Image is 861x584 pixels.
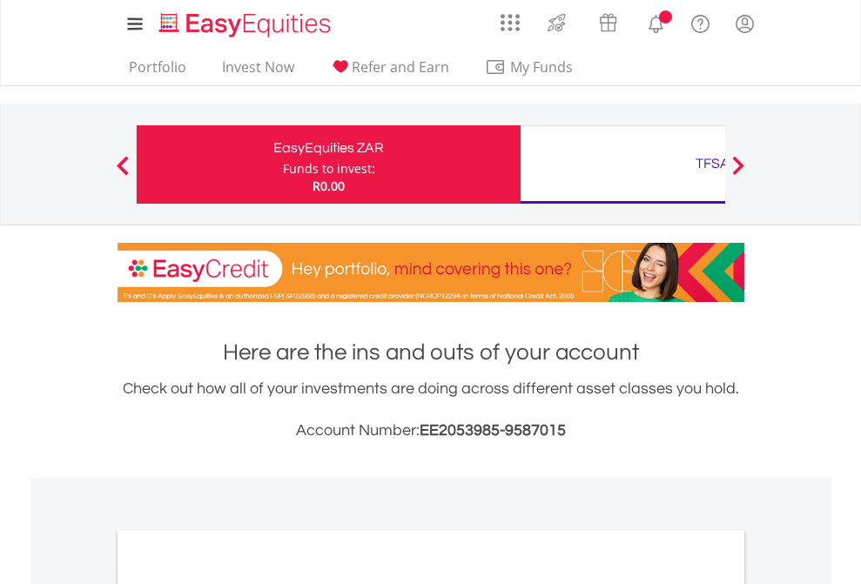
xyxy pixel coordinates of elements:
a: Portfolio [122,58,193,85]
div: Funds to invest: [283,160,375,178]
img: EasyCredit Promotion Banner [118,243,744,302]
button: Previous [105,164,140,182]
a: Notifications [634,4,678,39]
a: My Profile [723,4,767,43]
a: Vouchers [582,4,634,37]
span: Refer and Earn [352,57,449,77]
span: EE2053985-9587015 [420,422,566,439]
img: grid-menu-icon.svg [501,13,520,32]
img: vouchers-v2.svg [594,9,622,37]
h1: Here are the ins and outs of your account [118,337,744,368]
h3: Account Number: [118,419,744,443]
a: Invest Now [215,58,301,85]
a: Refer and Earn [323,58,456,85]
div: EasyEquities ZAR [147,136,510,160]
a: AppsGrid [489,4,531,32]
span: My Funds [485,56,599,78]
a: FAQ's and Support [678,4,723,39]
a: Home page [152,4,338,39]
button: Next [721,164,756,182]
img: thrive-v2.svg [542,9,571,37]
img: EasyEquities_Logo.png [156,10,338,39]
span: R0.00 [313,178,345,194]
div: Check out how all of your investments are doing across different asset classes you hold. [118,377,744,443]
